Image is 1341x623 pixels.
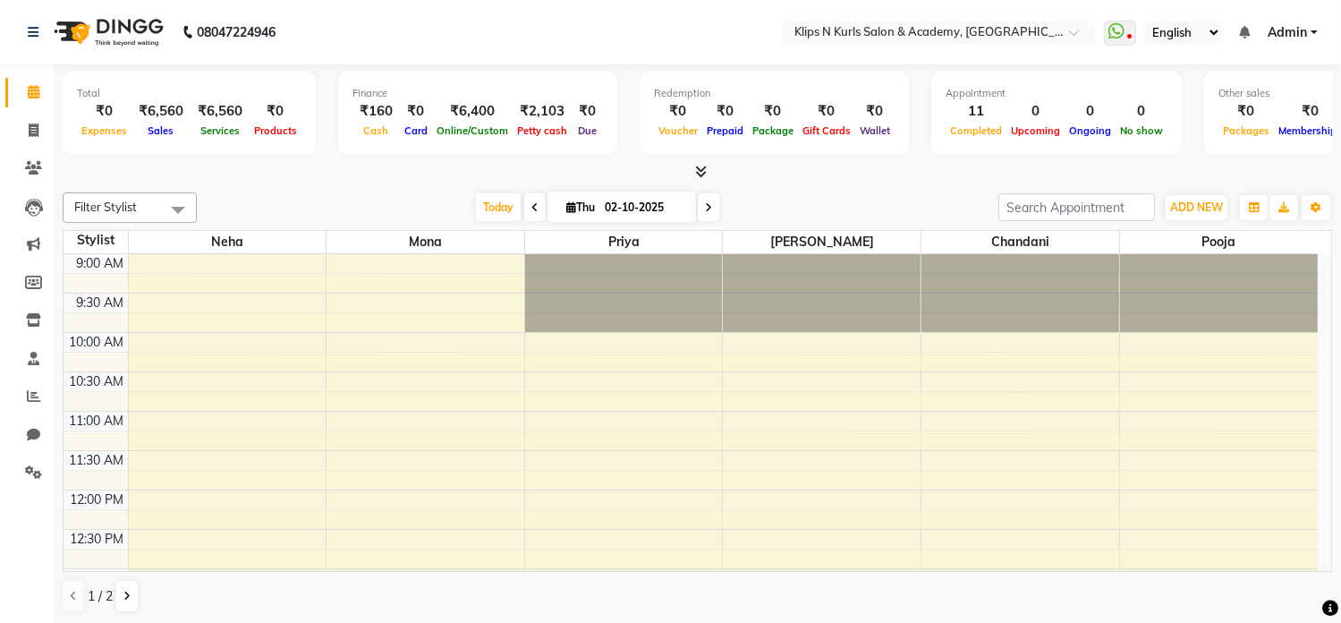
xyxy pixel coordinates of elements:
[250,124,301,137] span: Products
[74,569,128,588] div: 1:00 PM
[572,101,603,122] div: ₹0
[66,372,128,391] div: 10:30 AM
[132,101,191,122] div: ₹6,560
[1166,195,1227,220] button: ADD NEW
[1065,101,1116,122] div: 0
[476,193,521,221] span: Today
[73,294,128,312] div: 9:30 AM
[88,587,113,606] span: 1 / 2
[67,491,128,509] div: 12:00 PM
[654,86,895,101] div: Redemption
[654,101,702,122] div: ₹0
[191,101,250,122] div: ₹6,560
[46,7,168,57] img: logo
[400,101,432,122] div: ₹0
[921,231,1119,253] span: Chandani
[77,86,301,101] div: Total
[1006,124,1065,137] span: Upcoming
[702,101,748,122] div: ₹0
[946,124,1006,137] span: Completed
[196,124,244,137] span: Services
[64,231,128,250] div: Stylist
[1218,124,1274,137] span: Packages
[77,124,132,137] span: Expenses
[400,124,432,137] span: Card
[562,201,599,214] span: Thu
[360,124,394,137] span: Cash
[702,124,748,137] span: Prepaid
[1116,101,1167,122] div: 0
[66,412,128,431] div: 11:00 AM
[855,101,895,122] div: ₹0
[998,193,1155,221] input: Search Appointment
[1218,101,1274,122] div: ₹0
[67,530,128,549] div: 12:30 PM
[723,231,921,253] span: [PERSON_NAME]
[73,254,128,273] div: 9:00 AM
[748,124,798,137] span: Package
[513,124,572,137] span: Petty cash
[432,101,513,122] div: ₹6,400
[250,101,301,122] div: ₹0
[599,194,689,221] input: 2025-10-02
[352,86,603,101] div: Finance
[946,101,1006,122] div: 11
[798,124,855,137] span: Gift Cards
[748,101,798,122] div: ₹0
[432,124,513,137] span: Online/Custom
[1065,124,1116,137] span: Ongoing
[197,7,276,57] b: 08047224946
[798,101,855,122] div: ₹0
[77,101,132,122] div: ₹0
[525,231,723,253] span: Priya
[513,101,572,122] div: ₹2,103
[352,101,400,122] div: ₹160
[855,124,895,137] span: Wallet
[327,231,524,253] span: Mona
[129,231,327,253] span: Neha
[66,333,128,352] div: 10:00 AM
[1116,124,1167,137] span: No show
[654,124,702,137] span: Voucher
[1006,101,1065,122] div: 0
[573,124,601,137] span: Due
[144,124,179,137] span: Sales
[66,451,128,470] div: 11:30 AM
[1170,201,1223,214] span: ADD NEW
[74,200,137,214] span: Filter Stylist
[946,86,1167,101] div: Appointment
[1120,231,1318,253] span: Pooja
[1268,23,1307,42] span: Admin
